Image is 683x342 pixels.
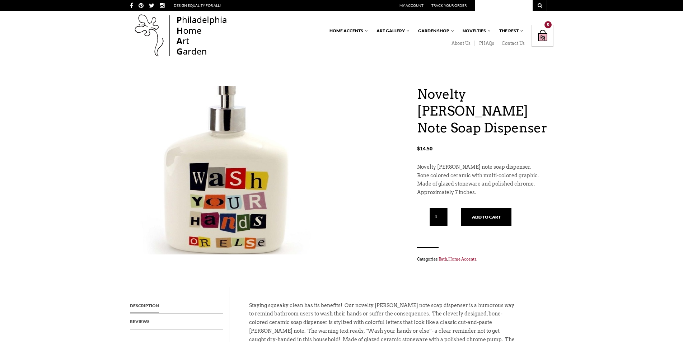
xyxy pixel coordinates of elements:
[417,86,553,136] h1: Novelty [PERSON_NAME] Note Soap Dispenser
[417,255,553,263] span: Categories: , .
[447,41,474,46] a: About Us
[461,208,511,226] button: Add to cart
[130,298,159,314] a: Description
[430,208,448,226] input: Qty
[544,21,552,28] div: 0
[326,25,369,37] a: Home Accents
[439,257,447,262] a: Bath
[474,41,498,46] a: PHAQs
[417,172,553,180] p: Bone colored ceramic with multi-colored graphic.
[415,25,455,37] a: Garden Shop
[417,163,553,172] p: Novelty [PERSON_NAME] note soap dispenser.
[459,25,491,37] a: Novelties
[130,314,150,329] a: Reviews
[417,180,553,188] p: Made of glazed stoneware and polished chrome.
[399,3,424,8] a: My Account
[496,25,524,37] a: The Rest
[417,188,553,197] p: Approximately 7 inches.
[417,145,432,151] bdi: 14.50
[498,41,525,46] a: Contact Us
[431,3,467,8] a: Track Your Order
[417,145,420,151] span: $
[130,54,313,270] img: 4055305_thePHAGshop_Novelty-Ransom-Note-Soap-Dispenser.jpg
[373,25,410,37] a: Art Gallery
[448,257,476,262] a: Home Accents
